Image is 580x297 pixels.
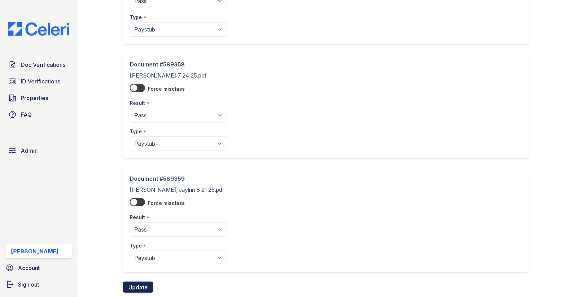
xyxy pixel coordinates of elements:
label: Result [130,214,145,221]
label: Type [130,128,142,135]
label: Force misclass [148,200,185,207]
a: Doc Verifications [6,58,72,72]
a: FAQ [6,108,72,121]
div: Document #589358 [130,60,227,69]
span: Sign out [18,280,39,289]
a: Sign out [3,278,75,291]
span: FAQ [21,110,32,119]
a: Properties [6,91,72,105]
span: Admin [21,146,38,155]
a: Account [3,261,75,275]
span: Doc Verifications [21,61,65,69]
div: [PERSON_NAME] 7 24 25.pdf [130,60,227,151]
div: Document #589359 [130,174,227,183]
a: ID Verifications [6,74,72,88]
img: CE_Logo_Blue-a8612792a0a2168367f1c8372b55b34899dd931a85d93a1a3d3e32e68fde9ad4.png [3,22,75,36]
label: Type [130,14,142,21]
label: Force misclass [148,85,185,92]
span: Properties [21,94,48,102]
a: Admin [6,144,72,157]
span: ID Verifications [21,77,60,85]
label: Type [130,242,142,249]
div: [PERSON_NAME] [11,247,58,255]
div: [PERSON_NAME], Jaylnn 8 21 25.pdf [130,174,227,265]
label: Result [130,100,145,107]
span: Account [18,264,40,272]
button: Update [123,282,153,293]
